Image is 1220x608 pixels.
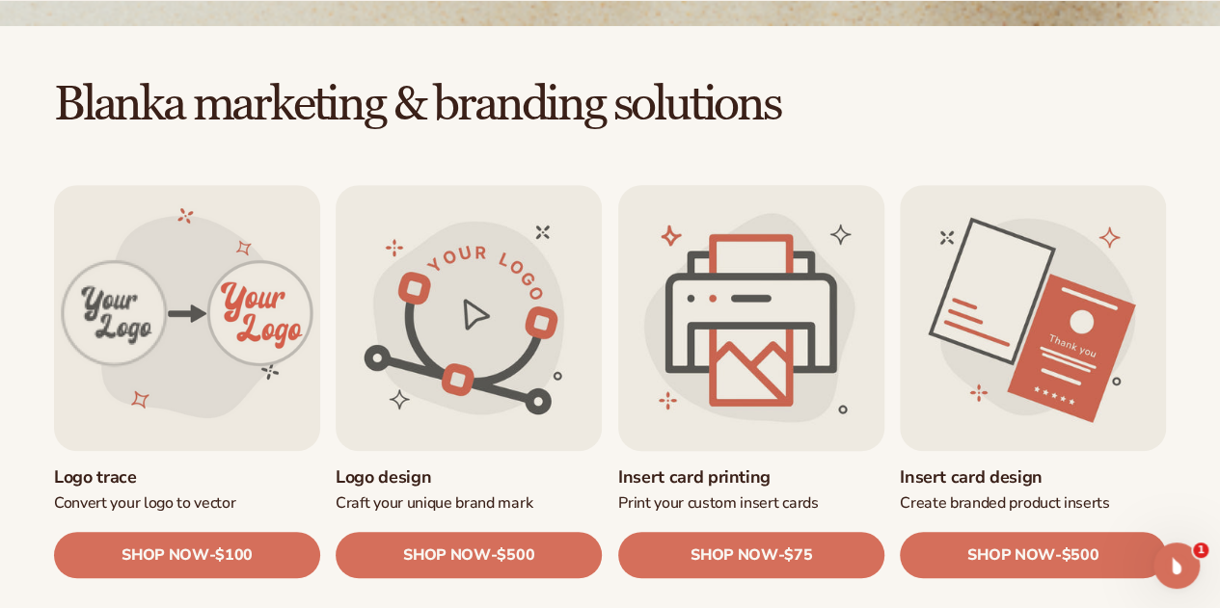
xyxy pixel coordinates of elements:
[122,545,208,564] span: SHOP NOW
[618,532,884,578] a: SHOP NOW- $75
[54,466,320,489] a: Logo trace
[1153,542,1200,589] iframe: Intercom live chat
[618,466,884,489] a: Insert card printing
[900,532,1166,578] a: SHOP NOW- $500
[967,545,1054,564] span: SHOP NOW
[336,466,602,489] a: Logo design
[1193,542,1208,558] span: 1
[403,545,490,564] span: SHOP NOW
[784,546,812,565] span: $75
[336,532,602,578] a: SHOP NOW- $500
[498,546,535,565] span: $500
[691,545,777,564] span: SHOP NOW
[54,532,320,578] a: SHOP NOW- $100
[900,466,1166,489] a: Insert card design
[1061,546,1098,565] span: $500
[215,546,253,565] span: $100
